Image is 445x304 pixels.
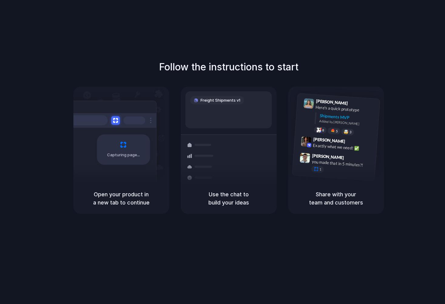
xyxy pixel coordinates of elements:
h5: Share with your team and customers [295,190,377,207]
span: 9:41 AM [349,101,362,108]
span: Capturing page [107,152,141,158]
span: 9:47 AM [346,155,358,162]
span: [PERSON_NAME] [316,98,348,106]
h1: Follow the instructions to start [159,60,298,74]
div: Added by [PERSON_NAME] [319,119,375,127]
div: Exactly what we need! ✅ [313,142,373,152]
h5: Use the chat to build your ideas [188,190,269,207]
span: 3 [349,130,351,134]
span: 5 [335,130,338,133]
span: 8 [322,128,324,132]
h5: Open your product in a new tab to continue [81,190,162,207]
div: Here's a quick prototype [315,104,376,114]
div: Shipments MVP [319,113,376,123]
span: Freight Shipments v1 [201,97,240,103]
span: [PERSON_NAME] [312,152,344,161]
span: 1 [319,168,321,171]
div: you made that in 5 minutes?! [312,158,372,169]
span: 9:42 AM [347,139,359,146]
span: [PERSON_NAME] [313,136,345,145]
div: 🤯 [343,130,349,134]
